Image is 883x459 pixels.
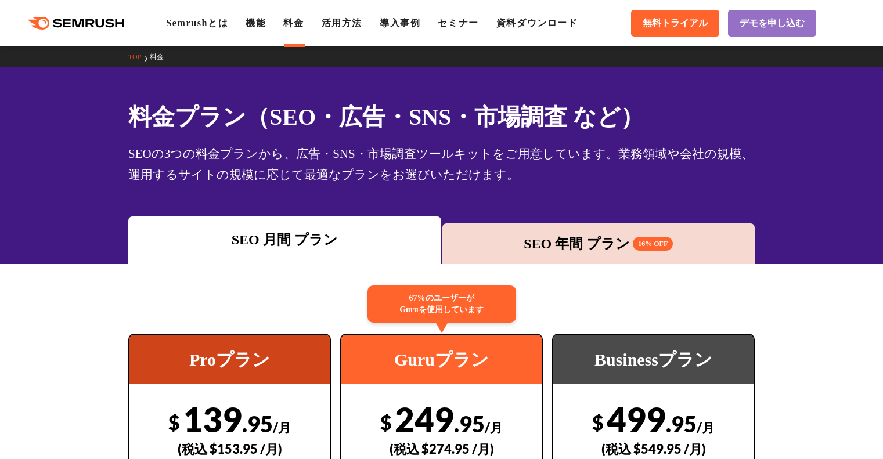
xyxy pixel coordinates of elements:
[631,10,719,37] a: 無料トライアル
[438,18,478,28] a: セミナー
[283,18,304,28] a: 料金
[496,18,578,28] a: 資料ダウンロード
[592,410,604,434] span: $
[633,237,673,251] span: 16% OFF
[246,18,266,28] a: 機能
[485,420,503,435] span: /月
[553,335,754,384] div: Businessプラン
[454,410,485,437] span: .95
[341,335,542,384] div: Guruプラン
[322,18,362,28] a: 活用方法
[150,53,172,61] a: 料金
[448,233,749,254] div: SEO 年間 プラン
[166,18,228,28] a: Semrushとは
[129,335,330,384] div: Proプラン
[168,410,180,434] span: $
[128,100,755,134] h1: 料金プラン（SEO・広告・SNS・市場調査 など）
[134,229,435,250] div: SEO 月間 プラン
[697,420,715,435] span: /月
[666,410,697,437] span: .95
[367,285,516,323] div: 67%のユーザーが Guruを使用しています
[128,53,150,61] a: TOP
[242,410,273,437] span: .95
[740,17,805,30] span: デモを申し込む
[643,17,708,30] span: 無料トライアル
[380,410,392,434] span: $
[728,10,816,37] a: デモを申し込む
[128,143,755,185] div: SEOの3つの料金プランから、広告・SNS・市場調査ツールキットをご用意しています。業務領域や会社の規模、運用するサイトの規模に応じて最適なプランをお選びいただけます。
[273,420,291,435] span: /月
[380,18,420,28] a: 導入事例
